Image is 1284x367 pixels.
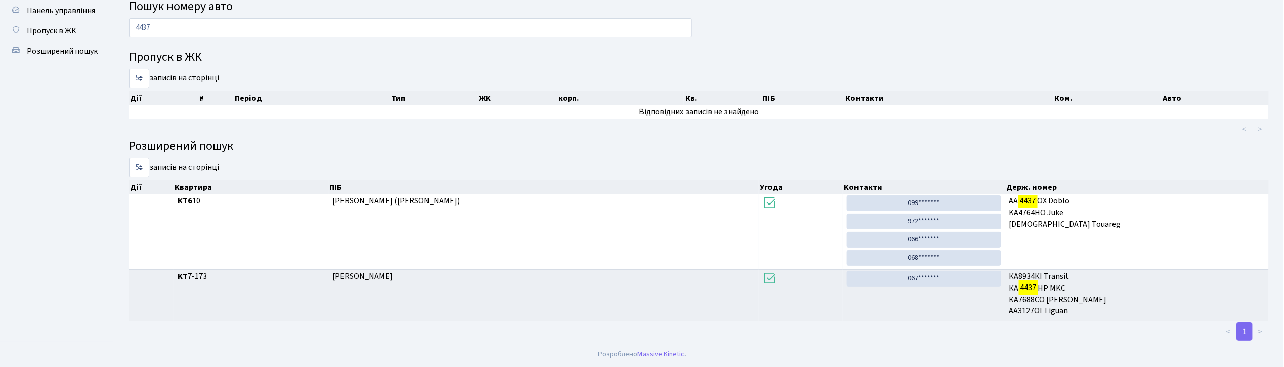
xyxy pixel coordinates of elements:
[129,158,219,177] label: записів на сторінці
[390,91,478,105] th: Тип
[178,271,324,282] span: 7-173
[478,91,557,105] th: ЖК
[332,195,460,207] span: [PERSON_NAME] ([PERSON_NAME])
[684,91,761,105] th: Кв.
[129,158,149,177] select: записів на сторінці
[761,91,844,105] th: ПІБ
[27,25,76,36] span: Пропуск в ЖК
[1009,271,1265,317] span: КА8934КІ Transit КА НР MKC КА7688СО [PERSON_NAME] АА3127ОІ Tiguan
[598,349,686,360] div: Розроблено .
[234,91,390,105] th: Період
[1054,91,1162,105] th: Ком.
[844,91,1054,105] th: Контакти
[5,1,106,21] a: Панель управління
[129,105,1269,119] td: Відповідних записів не знайдено
[1018,194,1038,208] mark: 4437
[129,91,198,105] th: Дії
[129,69,149,88] select: записів на сторінці
[27,5,95,16] span: Панель управління
[198,91,234,105] th: #
[1162,91,1269,105] th: Авто
[1019,280,1038,295] mark: 4437
[129,50,1269,65] h4: Пропуск в ЖК
[5,41,106,61] a: Розширений пошук
[1009,195,1265,230] span: АА ОХ Doblo KA4764HO Juke [DEMOGRAPHIC_DATA] Touareg
[178,195,192,207] b: КТ6
[843,180,1005,194] th: Контакти
[178,271,188,282] b: КТ
[129,18,692,37] input: Пошук
[332,271,393,282] span: [PERSON_NAME]
[129,139,1269,154] h4: Розширений пошук
[178,195,324,207] span: 10
[27,46,98,57] span: Розширений пошук
[1005,180,1269,194] th: Держ. номер
[129,69,219,88] label: записів на сторінці
[1236,322,1253,341] a: 1
[174,180,328,194] th: Квартира
[557,91,684,105] th: корп.
[759,180,843,194] th: Угода
[5,21,106,41] a: Пропуск в ЖК
[329,180,759,194] th: ПІБ
[637,349,684,359] a: Massive Kinetic
[129,180,174,194] th: Дії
